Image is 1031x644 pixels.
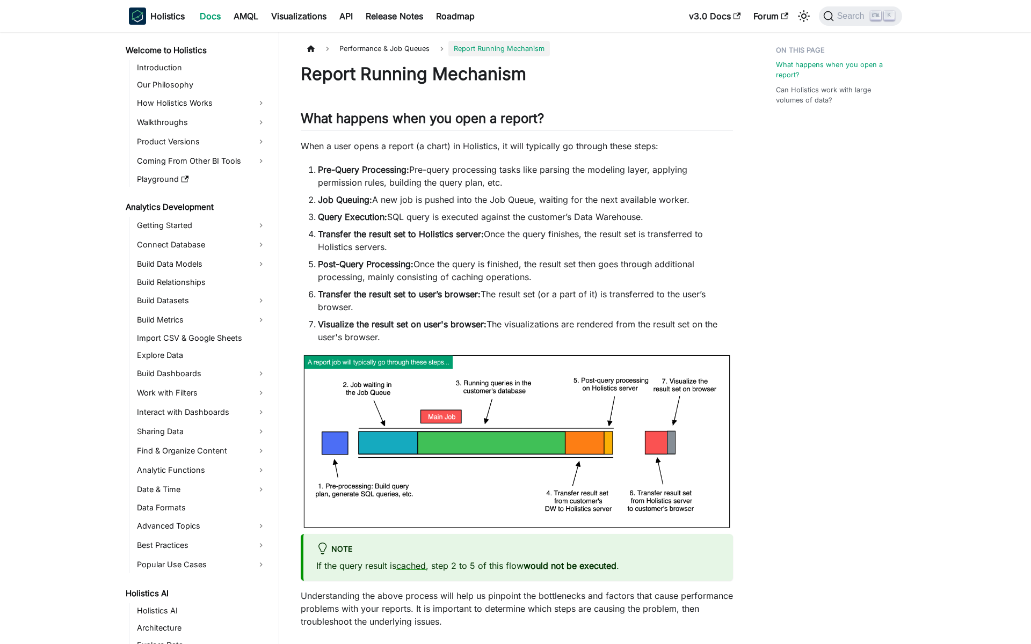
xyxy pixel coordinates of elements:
[122,586,270,601] a: Holistics AI
[318,210,733,223] li: SQL query is executed against the customer’s Data Warehouse.
[318,194,372,205] strong: Job Queuing:
[134,236,270,253] a: Connect Database
[334,41,435,56] span: Performance & Job Queues
[134,423,270,440] a: Sharing Data
[747,8,795,25] a: Forum
[776,60,896,80] a: What happens when you open a report?
[227,8,265,25] a: AMQL
[134,620,270,635] a: Architecture
[318,259,413,269] strong: Post-Query Processing:
[134,255,270,273] a: Build Data Models
[150,10,185,23] b: Holistics
[683,8,747,25] a: v3.0 Docs
[318,288,733,313] li: The result set (or a part of it) is transferred to the user’s browser.
[134,404,270,421] a: Interact with Dashboards
[134,462,270,479] a: Analytic Functions
[134,603,270,618] a: Holistics AI
[134,365,270,382] a: Build Dashboards
[318,318,733,343] li: The visualizations are rendered from the result set on the user's browser.
[134,77,270,92] a: Our Philosophy
[134,311,270,328] a: Build Metrics
[118,32,279,644] nav: Docs sidebar
[129,8,185,25] a: HolisticsHolistics
[301,140,733,152] p: When a user opens a report (a chart) in Holistics, it will typically go through these steps:
[318,258,733,283] li: Once the query is finished, the result set then goes through additional processing, mainly consis...
[134,384,270,401] a: Work with Filters
[134,60,270,75] a: Introduction
[834,11,871,21] span: Search
[134,152,270,170] a: Coming From Other BI Tools
[134,114,270,131] a: Walkthroughs
[316,559,720,572] p: If the query result is , step 2 to 5 of this flow .
[318,193,733,206] li: A new job is pushed into the Job Queue, waiting for the next available worker.
[134,517,270,535] a: Advanced Topics
[129,8,146,25] img: Holistics
[524,560,616,571] strong: would not be executed
[819,6,902,26] button: Search (Ctrl+K)
[134,481,270,498] a: Date & Time
[318,163,733,189] li: Pre-query processing tasks like parsing the modeling layer, applying permission rules, building t...
[884,11,895,20] kbd: K
[396,560,426,571] a: cached
[301,589,733,628] p: Understanding the above process will help us pinpoint the bottlenecks and factors that cause perf...
[134,94,270,112] a: How Holistics Works
[193,8,227,25] a: Docs
[301,41,321,56] a: Home page
[430,8,481,25] a: Roadmap
[318,289,481,299] strong: Transfer the result set to user’s browser:
[134,500,270,515] a: Data Formats
[134,133,270,150] a: Product Versions
[134,331,270,346] a: Import CSV & Google Sheets
[316,543,720,557] div: Note
[318,228,733,253] li: Once the query finishes, the result set is transferred to Holistics servers.
[318,229,484,239] strong: Transfer the result set to Holistics server:
[795,8,812,25] button: Switch between dark and light mode (currently light mode)
[122,200,270,215] a: Analytics Development
[134,442,270,459] a: Find & Organize Content
[122,43,270,58] a: Welcome to Holistics
[134,348,270,363] a: Explore Data
[265,8,333,25] a: Visualizations
[318,319,487,330] strong: Visualize the result set on user's browser:
[301,41,733,56] nav: Breadcrumbs
[359,8,430,25] a: Release Notes
[318,164,409,175] strong: Pre-Query Processing:
[776,85,896,105] a: Can Holistics work with large volumes of data?
[301,63,733,85] h1: Report Running Mechanism
[134,292,270,309] a: Build Datasets
[134,172,270,187] a: Playground
[134,275,270,290] a: Build Relationships
[134,537,270,554] a: Best Practices
[448,41,550,56] span: Report Running Mechanism
[333,8,359,25] a: API
[134,556,270,573] a: Popular Use Cases
[301,111,733,131] h2: What happens when you open a report?
[134,217,270,234] a: Getting Started
[318,211,387,222] strong: Query Execution:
